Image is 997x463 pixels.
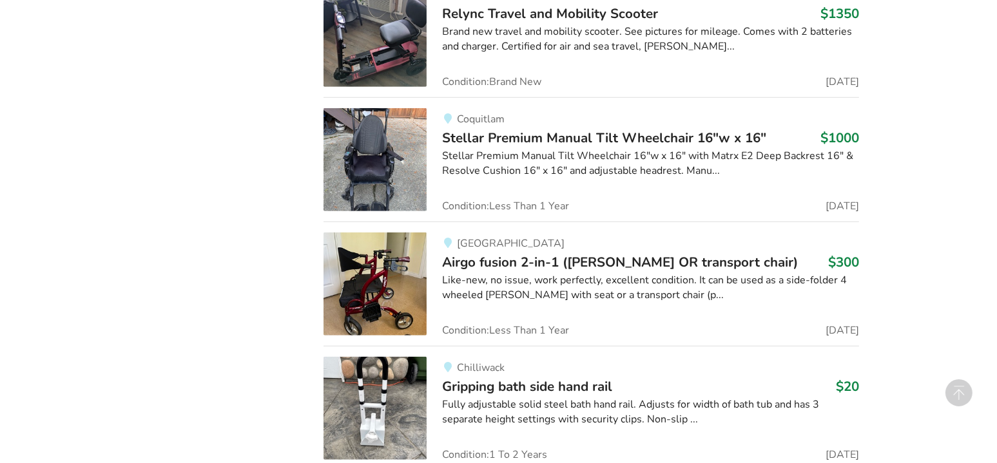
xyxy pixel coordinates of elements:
[442,449,547,460] span: Condition: 1 To 2 Years
[826,449,859,460] span: [DATE]
[826,201,859,211] span: [DATE]
[324,357,427,460] img: bathroom safety-gripping bath side hand rail
[442,129,766,147] span: Stellar Premium Manual Tilt Wheelchair 16"w x 16"
[442,77,541,87] span: Condition: Brand New
[442,325,569,335] span: Condition: Less Than 1 Year
[442,273,859,303] div: Like-new, no issue, work perfectly, excellent condition. It can be used as a side-folder 4 wheele...
[457,236,565,250] span: [GEOGRAPHIC_DATA]
[836,378,859,395] h3: $20
[324,232,427,335] img: mobility-airgo fusion 2-in-1 (walker or transport chair)
[324,222,859,346] a: mobility-airgo fusion 2-in-1 (walker or transport chair)[GEOGRAPHIC_DATA]Airgo fusion 2-in-1 ([PE...
[457,112,505,126] span: Coquitlam
[442,5,658,23] span: Relync Travel and Mobility Scooter
[826,325,859,335] span: [DATE]
[324,108,427,211] img: mobility-stellar premium manual tilt wheelchair 16"w x 16"
[826,77,859,87] span: [DATE]
[324,97,859,222] a: mobility-stellar premium manual tilt wheelchair 16"w x 16"CoquitlamStellar Premium Manual Tilt Wh...
[442,201,569,211] span: Condition: Less Than 1 Year
[820,5,859,22] h3: $1350
[324,346,859,460] a: bathroom safety-gripping bath side hand railChilliwackGripping bath side hand rail$20Fully adjust...
[442,149,859,178] div: Stellar Premium Manual Tilt Wheelchair 16"w x 16" with Matrx E2 Deep Backrest 16" & Resolve Cushi...
[442,377,612,395] span: Gripping bath side hand rail
[828,254,859,270] h3: $300
[457,361,505,375] span: Chilliwack
[442,253,798,271] span: Airgo fusion 2-in-1 ([PERSON_NAME] OR transport chair)
[442,397,859,427] div: Fully adjustable solid steel bath hand rail. Adjusts for width of bath tub and has 3 separate hei...
[442,24,859,54] div: Brand new travel and mobility scooter. See pictures for mileage. Comes with 2 batteries and charg...
[820,129,859,146] h3: $1000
